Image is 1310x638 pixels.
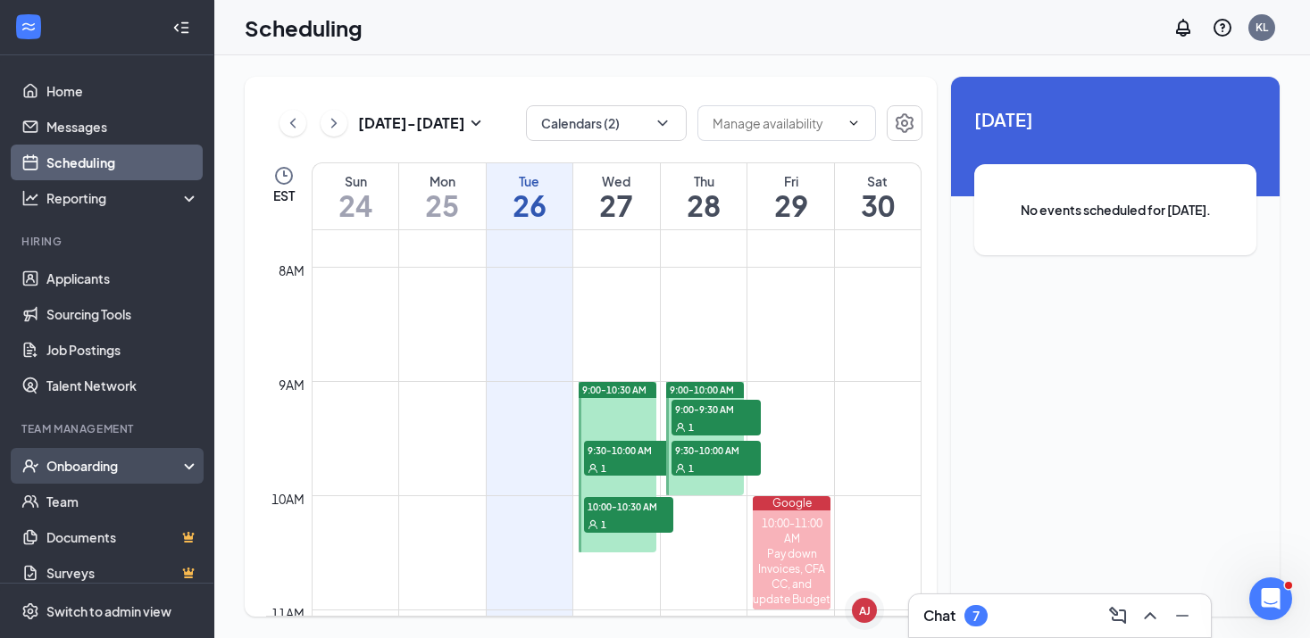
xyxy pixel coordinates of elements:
a: SurveysCrown [46,555,199,591]
div: Team Management [21,421,196,436]
span: 9:30-10:00 AM [584,441,673,459]
span: 10:00-10:30 AM [584,497,673,515]
h1: 25 [399,190,486,220]
div: Reporting [46,189,200,207]
span: 9:00-9:30 AM [672,400,761,418]
div: 10am [268,489,308,509]
span: 1 [688,462,694,475]
span: 9:00-10:30 AM [582,384,647,396]
span: 1 [601,462,606,475]
svg: QuestionInfo [1212,17,1233,38]
svg: UserCheck [21,457,39,475]
h1: 27 [573,190,660,220]
svg: ChevronRight [325,112,343,134]
button: ChevronRight [321,110,347,137]
div: Pay down Invoices, CFA CC, and update Budget Tracker [753,546,830,622]
div: 8am [275,261,308,280]
a: August 25, 2025 [399,163,486,229]
div: 10:00-11:00 AM [753,516,830,546]
span: [DATE] [974,105,1256,133]
a: Team [46,484,199,519]
button: Minimize [1168,601,1197,630]
svg: User [675,422,686,433]
a: DocumentsCrown [46,519,199,555]
div: Tue [487,172,573,190]
div: 11am [268,603,308,623]
svg: ChevronDown [654,114,672,132]
a: Home [46,73,199,109]
button: ChevronLeft [280,110,306,137]
svg: Collapse [172,19,190,37]
h1: 30 [835,190,921,220]
a: August 27, 2025 [573,163,660,229]
a: Talent Network [46,368,199,403]
svg: ChevronUp [1139,605,1161,626]
svg: User [588,519,598,530]
a: Job Postings [46,332,199,368]
div: Switch to admin view [46,602,171,620]
div: Sun [313,172,398,190]
h1: Scheduling [245,12,363,43]
div: Fri [747,172,834,190]
svg: Minimize [1172,605,1193,626]
div: KL [1256,20,1268,35]
h1: 29 [747,190,834,220]
h1: 24 [313,190,398,220]
div: Onboarding [46,457,184,475]
span: No events scheduled for [DATE]. [1010,200,1221,220]
a: August 24, 2025 [313,163,398,229]
a: August 29, 2025 [747,163,834,229]
a: Sourcing Tools [46,296,199,332]
span: EST [273,186,295,204]
a: Messages [46,109,199,145]
svg: Notifications [1172,17,1194,38]
div: Google [753,496,830,510]
a: August 30, 2025 [835,163,921,229]
svg: ComposeMessage [1107,605,1129,626]
span: 1 [688,421,694,434]
a: Applicants [46,261,199,296]
svg: User [675,463,686,474]
svg: SmallChevronDown [465,112,487,134]
span: 9:00-10:00 AM [670,384,734,396]
h3: Chat [923,606,955,626]
div: 9am [275,375,308,394]
a: August 26, 2025 [487,163,573,229]
svg: Analysis [21,189,39,207]
svg: WorkstreamLogo [20,18,38,36]
svg: ChevronLeft [284,112,302,134]
span: 9:30-10:00 AM [672,441,761,459]
svg: Settings [894,112,915,134]
input: Manage availability [713,113,839,133]
button: ChevronUp [1136,601,1164,630]
svg: ChevronDown [847,116,861,130]
div: Mon [399,172,486,190]
div: Sat [835,172,921,190]
div: AJ [859,603,871,618]
span: 1 [601,518,606,531]
a: Scheduling [46,145,199,180]
svg: Clock [273,165,295,186]
div: 7 [972,609,980,624]
div: Wed [573,172,660,190]
button: ComposeMessage [1104,601,1132,630]
a: August 28, 2025 [661,163,747,229]
svg: Settings [21,602,39,620]
h1: 28 [661,190,747,220]
svg: User [588,463,598,474]
button: Settings [887,105,922,141]
button: Calendars (2)ChevronDown [526,105,687,141]
h1: 26 [487,190,573,220]
h3: [DATE] - [DATE] [358,113,465,133]
div: Hiring [21,234,196,249]
div: Thu [661,172,747,190]
iframe: Intercom live chat [1249,577,1292,620]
